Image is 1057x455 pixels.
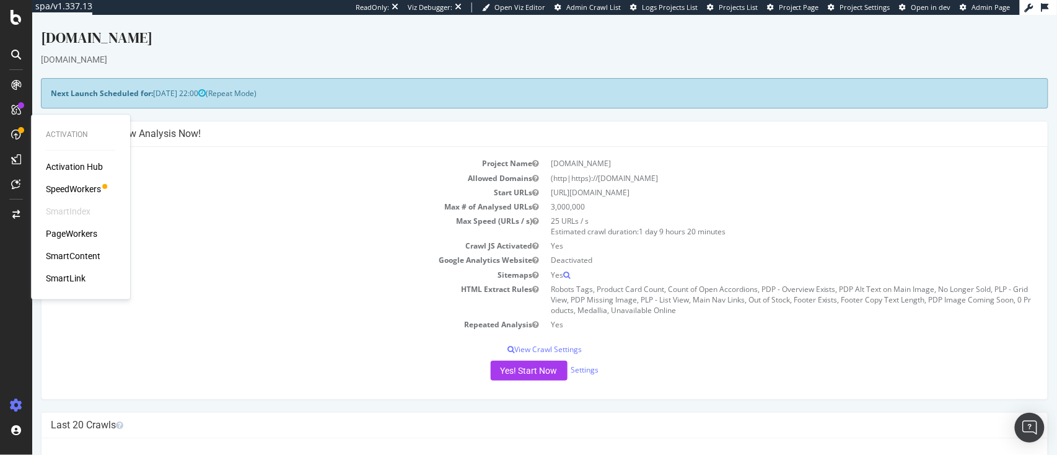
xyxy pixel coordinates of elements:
[19,238,512,252] td: Google Analytics Website
[19,185,512,199] td: Max # of Analysed URLs
[121,73,173,84] span: [DATE] 22:00
[707,2,758,12] a: Projects List
[19,156,512,170] td: Allowed Domains
[356,2,389,12] div: ReadOnly:
[458,346,535,366] button: Yes! Start Now
[900,2,951,12] a: Open in dev
[46,205,90,218] div: SmartIndex
[512,303,1006,317] td: Yes
[46,272,86,285] a: SmartLink
[19,141,512,156] td: Project Name
[566,2,621,12] span: Admin Crawl List
[512,141,1006,156] td: [DOMAIN_NAME]
[46,161,103,173] a: Activation Hub
[960,2,1011,12] a: Admin Page
[512,238,1006,252] td: Deactivated
[911,2,951,12] span: Open in dev
[9,38,1016,51] div: [DOMAIN_NAME]
[494,2,545,12] span: Open Viz Editor
[512,267,1006,303] td: Robots Tags, Product Card Count, Count of Open Accordions, PDP - Overview Exists, PDP Alt Text on...
[630,2,698,12] a: Logs Projects List
[828,2,890,12] a: Project Settings
[512,170,1006,185] td: [URL][DOMAIN_NAME]
[19,253,512,267] td: Sitemaps
[19,170,512,185] td: Start URLs
[19,113,1006,125] h4: Configure your New Analysis Now!
[46,227,97,240] a: PageWorkers
[840,2,890,12] span: Project Settings
[408,2,452,12] div: Viz Debugger:
[539,350,567,361] a: Settings
[512,224,1006,238] td: Yes
[972,2,1011,12] span: Admin Page
[512,185,1006,199] td: 3,000,000
[46,183,101,195] a: SpeedWorkers
[719,2,758,12] span: Projects List
[19,199,512,224] td: Max Speed (URLs / s)
[9,63,1016,94] div: (Repeat Mode)
[555,2,621,12] a: Admin Crawl List
[19,73,121,84] strong: Next Launch Scheduled for:
[19,329,1006,340] p: View Crawl Settings
[19,404,1006,417] h4: Last 20 Crawls
[512,199,1006,224] td: 25 URLs / s Estimated crawl duration:
[19,303,512,317] td: Repeated Analysis
[482,2,545,12] a: Open Viz Editor
[46,130,115,140] div: Activation
[19,224,512,238] td: Crawl JS Activated
[19,267,512,303] td: HTML Extract Rules
[46,250,100,262] a: SmartContent
[767,2,819,12] a: Project Page
[9,12,1016,38] div: [DOMAIN_NAME]
[512,156,1006,170] td: (http|https)://[DOMAIN_NAME]
[607,211,693,222] span: 1 day 9 hours 20 minutes
[512,253,1006,267] td: Yes
[779,2,819,12] span: Project Page
[642,2,698,12] span: Logs Projects List
[1015,413,1045,443] div: Open Intercom Messenger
